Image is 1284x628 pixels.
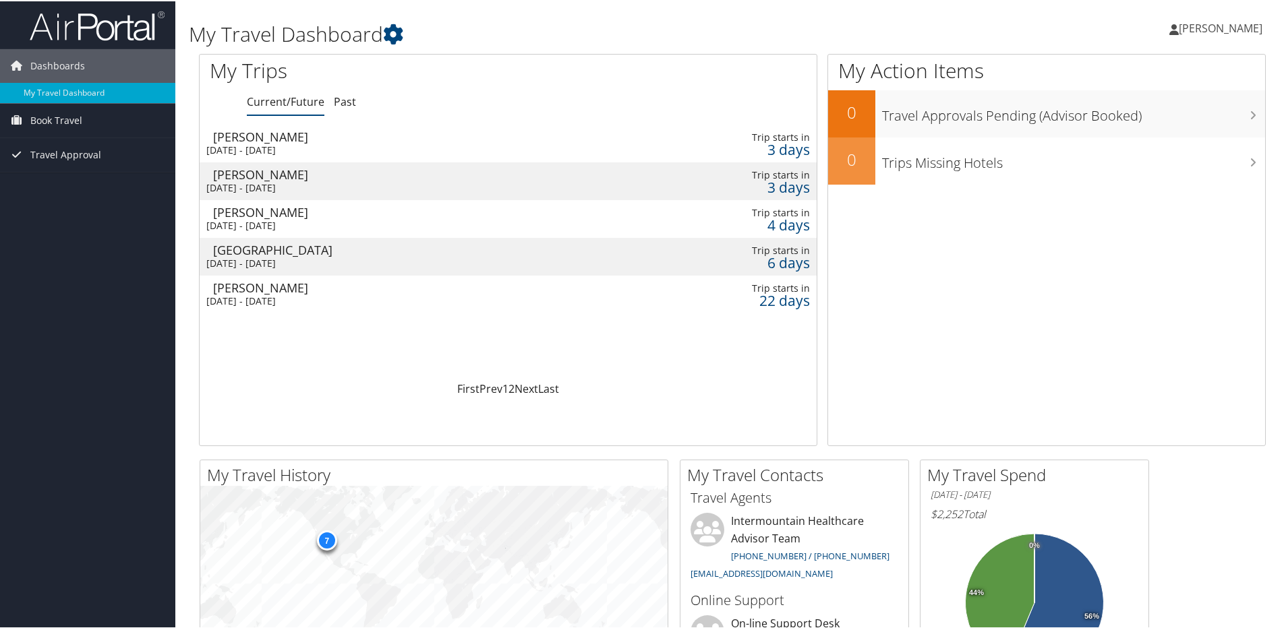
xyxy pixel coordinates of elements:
[828,55,1265,84] h1: My Action Items
[213,167,606,179] div: [PERSON_NAME]
[457,380,479,395] a: First
[691,590,898,608] h3: Online Support
[30,102,82,136] span: Book Travel
[931,505,963,520] span: $2,252
[678,206,809,218] div: Trip starts in
[678,255,809,268] div: 6 days
[691,566,833,578] a: [EMAIL_ADDRESS][DOMAIN_NAME]
[206,181,600,193] div: [DATE] - [DATE]
[213,243,606,255] div: [GEOGRAPHIC_DATA]
[1169,7,1276,47] a: [PERSON_NAME]
[206,294,600,306] div: [DATE] - [DATE]
[206,143,600,155] div: [DATE] - [DATE]
[882,146,1265,171] h3: Trips Missing Hotels
[1179,20,1262,34] span: [PERSON_NAME]
[334,93,356,108] a: Past
[206,218,600,230] div: [DATE] - [DATE]
[678,168,809,180] div: Trip starts in
[828,136,1265,183] a: 0Trips Missing Hotels
[678,218,809,230] div: 4 days
[931,487,1138,500] h6: [DATE] - [DATE]
[508,380,515,395] a: 2
[213,280,606,292] div: [PERSON_NAME]
[1084,611,1099,619] tspan: 56%
[1029,540,1040,548] tspan: 0%
[206,256,600,268] div: [DATE] - [DATE]
[213,129,606,142] div: [PERSON_NAME]
[969,588,984,596] tspan: 44%
[678,281,809,293] div: Trip starts in
[678,243,809,255] div: Trip starts in
[687,462,908,485] h2: My Travel Contacts
[247,93,324,108] a: Current/Future
[882,98,1265,124] h3: Travel Approvals Pending (Advisor Booked)
[828,100,875,123] h2: 0
[828,89,1265,136] a: 0Travel Approvals Pending (Advisor Booked)
[30,48,85,82] span: Dashboards
[207,462,668,485] h2: My Travel History
[828,147,875,170] h2: 0
[189,19,914,47] h1: My Travel Dashboard
[502,380,508,395] a: 1
[538,380,559,395] a: Last
[678,180,809,192] div: 3 days
[30,137,101,170] span: Travel Approval
[210,55,550,84] h1: My Trips
[927,462,1148,485] h2: My Travel Spend
[213,205,606,217] div: [PERSON_NAME]
[678,130,809,142] div: Trip starts in
[691,487,898,506] h3: Travel Agents
[731,548,889,561] a: [PHONE_NUMBER] / [PHONE_NUMBER]
[684,511,905,584] li: Intermountain Healthcare Advisor Team
[678,142,809,154] div: 3 days
[30,9,165,40] img: airportal-logo.png
[515,380,538,395] a: Next
[479,380,502,395] a: Prev
[931,505,1138,520] h6: Total
[678,293,809,305] div: 22 days
[316,529,337,549] div: 7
